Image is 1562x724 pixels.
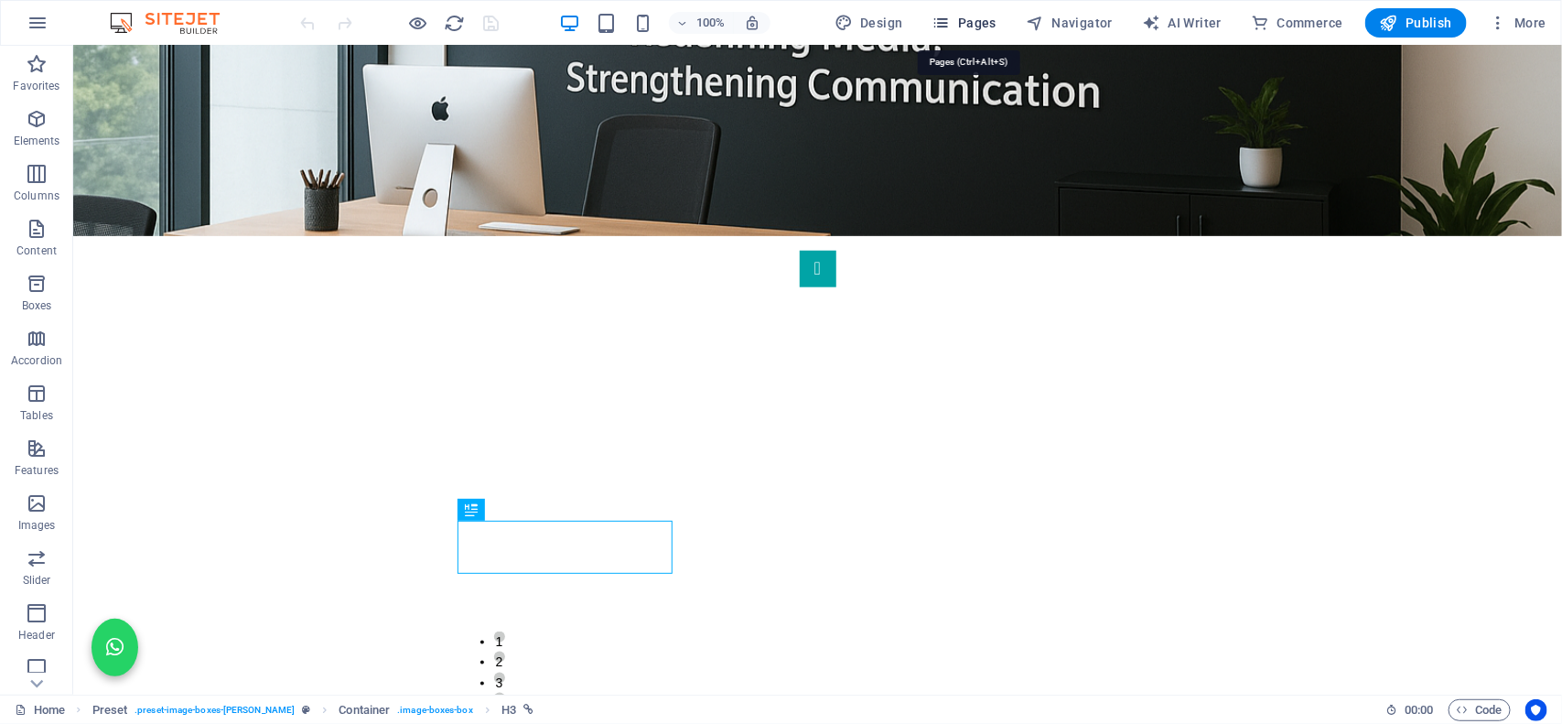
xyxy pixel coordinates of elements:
i: This element is linked [523,705,533,715]
span: Publish [1380,14,1452,32]
button: 4 [421,647,432,658]
p: Features [15,463,59,478]
button: Commerce [1244,8,1351,38]
p: Tables [20,408,53,423]
div: Design (Ctrl+Alt+Y) [827,8,910,38]
span: Design [835,14,903,32]
button: 100% [669,12,734,34]
span: Code [1457,699,1503,721]
button: AI Writer [1135,8,1229,38]
span: Navigator [1026,14,1113,32]
button: 3 [421,627,432,638]
button: 2 [421,606,432,617]
i: Reload page [445,13,466,34]
h6: 100% [696,12,726,34]
button: More [1481,8,1554,38]
button: reload [444,12,466,34]
span: : [1417,703,1420,717]
span: . preset-image-boxes-[PERSON_NAME] [135,699,295,721]
p: Content [16,243,57,258]
p: Images [18,518,56,533]
a: Click to cancel selection. Double-click to open Pages [15,699,65,721]
h6: Session time [1385,699,1434,721]
p: Columns [14,189,59,203]
button: Usercentrics [1525,699,1547,721]
i: On resize automatically adjust zoom level to fit chosen device. [744,15,760,31]
span: AI Writer [1142,14,1222,32]
p: Accordion [11,353,62,368]
span: Click to select. Double-click to edit [501,699,516,721]
button: Pages [925,8,1004,38]
span: . image-boxes-box [397,699,473,721]
span: Pages [932,14,996,32]
span: Commerce [1251,14,1343,32]
img: Editor Logo [105,12,242,34]
span: Click to select. Double-click to edit [92,699,128,721]
button: Design [827,8,910,38]
i: This element is a customizable preset [302,705,310,715]
button: 1 [421,586,432,597]
span: 00 00 [1405,699,1433,721]
button: Code [1449,699,1511,721]
p: Boxes [22,298,52,313]
span: Click to select. Double-click to edit [339,699,390,721]
p: Slider [23,573,51,588]
button: Navigator [1018,8,1120,38]
button: Click here to leave preview mode and continue editing [407,12,429,34]
span: More [1489,14,1546,32]
p: Favorites [13,79,59,93]
p: Elements [14,134,60,148]
p: Header [18,628,55,643]
nav: breadcrumb [92,699,534,721]
button: Publish [1365,8,1467,38]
